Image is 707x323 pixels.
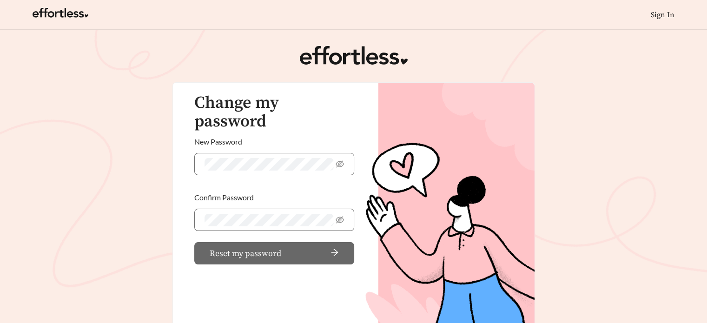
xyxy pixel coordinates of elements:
a: Sign In [651,10,674,20]
label: Confirm Password [194,186,254,209]
h3: Change my password [194,94,355,131]
label: New Password [194,131,242,153]
span: eye-invisible [336,216,344,224]
input: New Password [205,158,334,171]
span: eye-invisible [336,160,344,168]
button: Reset my passwordarrow-right [194,242,355,264]
input: Confirm Password [205,214,334,226]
